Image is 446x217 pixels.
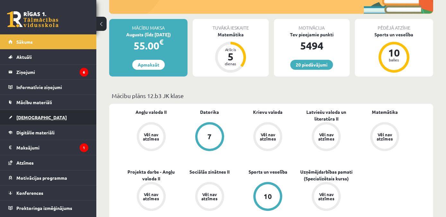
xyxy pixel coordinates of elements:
div: 10 [384,48,404,58]
a: [DEMOGRAPHIC_DATA] [8,110,88,125]
a: Matemātika Atlicis 5 dienas [193,31,268,74]
div: 5494 [274,38,350,53]
a: Informatīvie ziņojumi [8,80,88,95]
a: Latviešu valoda un literatūra II [297,109,355,122]
a: Ziņojumi6 [8,65,88,79]
a: Motivācijas programma [8,170,88,185]
div: Motivācija [274,19,350,31]
div: 10 [264,193,272,200]
a: Vēl nav atzīmes [297,122,355,152]
a: Sociālās zinātnes II [189,168,230,175]
a: Vēl nav atzīmes [239,122,297,152]
div: Tev pieejamie punkti [274,31,350,38]
a: Angļu valoda II [136,109,167,115]
a: Vēl nav atzīmes [122,122,180,152]
a: Krievu valoda [253,109,283,115]
div: 5 [221,51,240,62]
div: Pēdējā atzīme [355,19,433,31]
i: 6 [80,68,88,77]
a: 20 piedāvājumi [290,60,333,70]
legend: Maksājumi [16,140,88,155]
div: Vēl nav atzīmes [317,132,335,141]
span: Aktuāli [16,54,32,60]
span: Konferences [16,190,43,196]
legend: Informatīvie ziņojumi [16,80,88,95]
a: Sākums [8,34,88,49]
a: Matemātika [372,109,398,115]
a: Digitālie materiāli [8,125,88,140]
a: 7 [180,122,239,152]
span: Mācību materiāli [16,99,52,105]
div: 55.00 [109,38,188,53]
a: Uzņēmējdarbības pamati (Specializētais kurss) [297,168,355,182]
div: Vēl nav atzīmes [376,132,394,141]
span: Digitālie materiāli [16,130,55,135]
a: Atzīmes [8,155,88,170]
span: Sākums [16,39,33,45]
a: Rīgas 1. Tālmācības vidusskola [7,11,58,27]
div: Atlicis [221,48,240,51]
span: Proktoringa izmēģinājums [16,205,72,211]
a: Mācību materiāli [8,95,88,110]
a: Konferences [8,185,88,200]
a: Sports un veselība 10 balles [355,31,433,74]
span: Motivācijas programma [16,175,67,181]
a: Sports un veselība [249,168,287,175]
div: Vēl nav atzīmes [317,192,335,201]
p: Mācību plāns 12.b3 JK klase [112,91,431,100]
div: Vēl nav atzīmes [201,192,219,201]
a: Vēl nav atzīmes [122,182,180,212]
div: Mācību maksa [109,19,188,31]
div: Vēl nav atzīmes [259,132,277,141]
div: 7 [207,133,212,140]
div: Tuvākā ieskaite [193,19,268,31]
a: Vēl nav atzīmes [355,122,414,152]
div: Sports un veselība [355,31,433,38]
div: Vēl nav atzīmes [142,192,160,201]
legend: Ziņojumi [16,65,88,79]
a: Vēl nav atzīmes [297,182,355,212]
a: Proktoringa izmēģinājums [8,201,88,215]
i: 1 [80,143,88,152]
a: Maksājumi1 [8,140,88,155]
div: balles [384,58,404,62]
span: [DEMOGRAPHIC_DATA] [16,114,67,120]
a: 10 [239,182,297,212]
div: Matemātika [193,31,268,38]
div: dienas [221,62,240,66]
div: Vēl nav atzīmes [142,132,160,141]
span: Atzīmes [16,160,34,166]
a: Aktuāli [8,50,88,64]
div: Augusts (līdz [DATE]) [109,31,188,38]
a: Vēl nav atzīmes [180,182,239,212]
span: € [159,37,163,47]
a: Projekta darbs - Angļu valoda II [122,168,180,182]
a: Datorika [200,109,219,115]
a: Apmaksāt [132,60,165,70]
